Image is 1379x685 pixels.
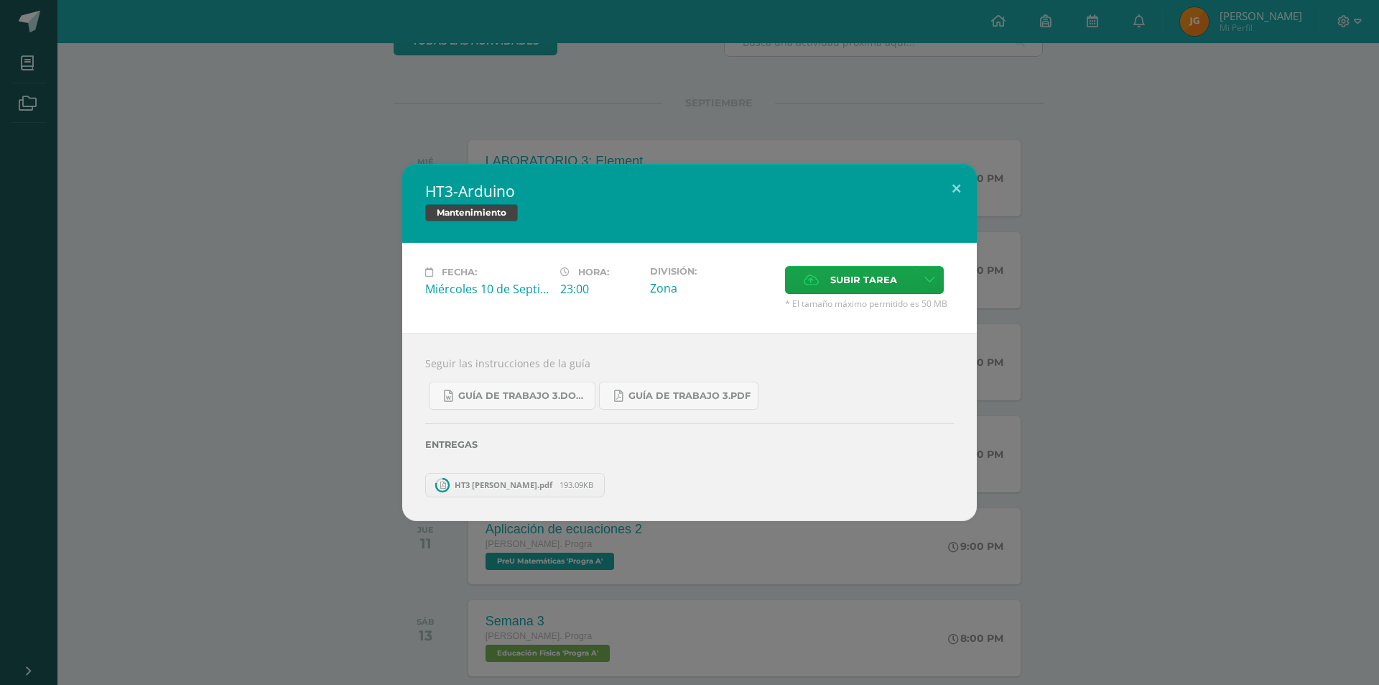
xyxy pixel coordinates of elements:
[785,298,954,310] span: * El tamaño máximo permitido es 50 MB
[402,333,977,520] div: Seguir las instrucciones de la guía
[628,390,751,402] span: Guía de trabajo 3.pdf
[650,280,774,296] div: Zona
[650,266,774,277] label: División:
[425,439,954,450] label: Entregas
[442,267,477,277] span: Fecha:
[425,281,549,297] div: Miércoles 10 de Septiembre
[425,181,954,201] h2: HT3-Arduino
[599,382,758,410] a: Guía de trabajo 3.pdf
[560,281,639,297] div: 23:00
[830,267,897,293] span: Subir tarea
[458,390,588,402] span: Guía de trabajo 3.docx
[429,382,595,410] a: Guía de trabajo 3.docx
[425,473,605,497] a: HT3 Arduino.pdf
[425,204,518,221] span: Mantenimiento
[578,267,609,277] span: Hora:
[560,479,593,490] span: 193.09KB
[447,479,560,490] span: HT3 [PERSON_NAME].pdf
[936,164,977,213] button: Close (Esc)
